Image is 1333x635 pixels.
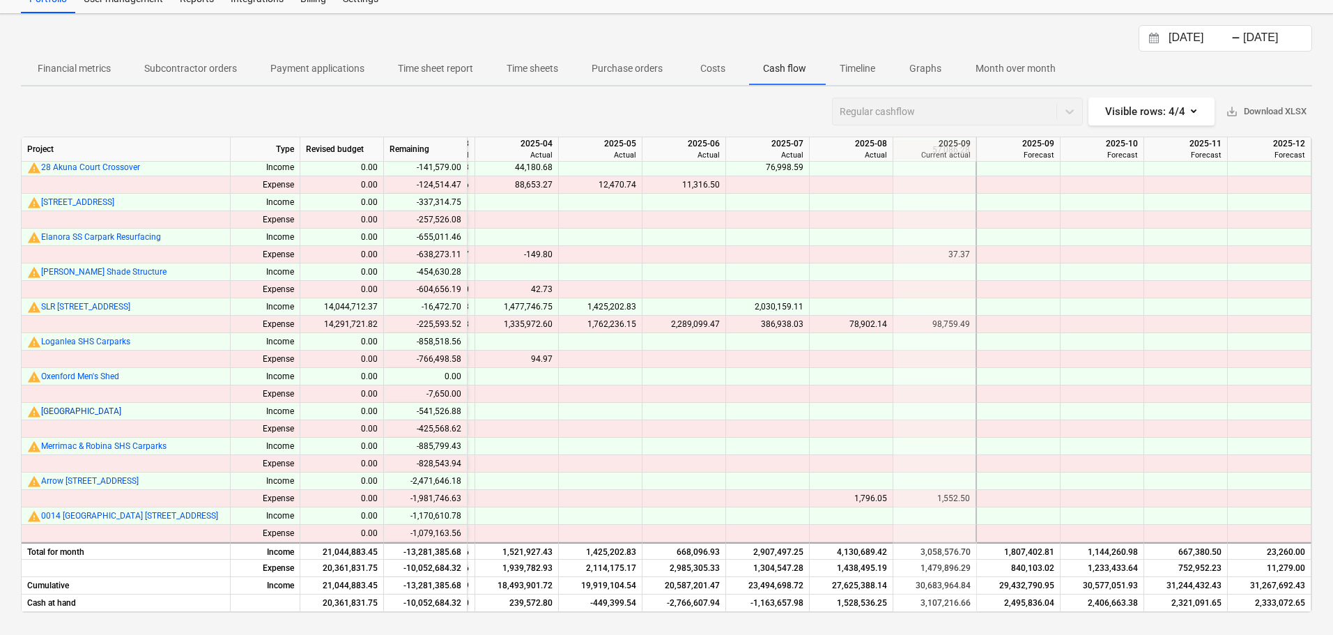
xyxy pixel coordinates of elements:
[1088,98,1215,125] button: Visible rows:4/4
[648,150,720,160] div: Actual
[648,316,720,333] div: 2,289,099.47
[384,542,468,560] div: -13,281,385.68
[1142,31,1166,47] button: Interact with the calendar and add the check-in date for your trip.
[592,61,663,76] p: Purchase orders
[41,473,139,490] button: Arrow [STREET_ADDRESS]
[815,316,887,333] div: 78,902.14
[22,542,231,560] div: Total for month
[27,300,41,314] div: No current report available. Last report provided for 2025-05
[27,231,41,245] span: warning
[41,267,167,277] span: Ashmore SS Shade Structure
[300,333,384,351] div: 0.00
[231,473,300,490] div: Income
[300,595,384,612] div: 20,361,831.75
[1220,98,1312,125] button: Download XLSX
[815,560,887,577] div: 1,438,495.19
[481,246,553,263] div: -149.80
[384,577,468,595] div: -13,281,385.68
[1233,150,1305,160] div: Forecast
[384,176,468,194] div: -124,514.47
[815,490,887,507] div: 1,796.05
[384,333,468,351] div: -858,518.56
[27,266,41,280] div: Cashflow forecast not done
[231,211,300,229] div: Expense
[481,351,553,368] div: 94.97
[231,455,300,473] div: Expense
[300,351,384,368] div: 0.00
[27,196,41,210] div: Cashflow forecast not done
[976,61,1056,76] p: Month over month
[27,405,41,419] span: warning
[983,137,1054,150] div: 2025-09
[41,162,140,172] span: 28 Akuna Court Crossover
[300,385,384,403] div: 0.00
[1150,137,1222,150] div: 2025-11
[481,281,553,298] div: 42.73
[384,211,468,229] div: -257,526.08
[231,351,300,368] div: Expense
[231,542,300,560] div: Income
[231,316,300,333] div: Expense
[27,440,41,454] span: warning
[384,473,468,490] div: -2,471,646.18
[815,577,887,595] div: 27,625,388.14
[384,281,468,298] div: -604,656.19
[27,161,41,175] span: warning
[27,161,41,175] div: Cashflow forecast not done
[815,544,887,561] div: 4,130,689.42
[384,137,468,162] div: Remaining
[384,368,468,385] div: 0.00
[384,525,468,542] div: -1,079,163.56
[300,159,384,176] div: 0.00
[564,316,636,333] div: 1,762,236.15
[231,525,300,542] div: Expense
[384,438,468,455] div: -885,799.43
[899,316,970,333] div: 98,759.49
[481,150,553,160] div: Actual
[27,335,41,349] span: warning
[384,246,468,263] div: -638,273.11
[732,150,803,160] div: Actual
[231,281,300,298] div: Expense
[564,298,636,316] div: 1,425,202.83
[983,150,1054,160] div: Forecast
[27,510,41,523] div: Cashflow forecast not done
[231,438,300,455] div: Income
[1066,560,1138,577] div: 1,233,433.64
[41,333,130,351] button: Loganlea SHS Carparks
[27,405,41,419] div: Cashflow forecast not done
[1166,29,1237,48] input: Start Date
[231,333,300,351] div: Income
[648,560,720,577] div: 2,985,305.33
[732,577,803,595] div: 23,494,698.72
[648,544,720,561] div: 668,096.93
[564,560,636,577] div: 2,114,175.17
[384,490,468,507] div: -1,981,746.63
[41,406,121,416] span: Hillview SS Carpark
[22,595,231,612] div: Cash at hand
[983,560,1054,577] div: 840,103.02
[398,61,473,76] p: Time sheet report
[732,298,803,316] div: 2,030,159.11
[27,196,41,210] span: warning
[899,137,971,150] div: 2025-09
[899,246,970,263] div: 37.37
[384,351,468,368] div: -766,498.58
[481,560,553,577] div: 1,939,782.93
[41,507,218,525] button: 0014 [GEOGRAPHIC_DATA] [STREET_ADDRESS]
[1233,560,1305,577] div: 11,279.00
[270,61,364,76] p: Payment applications
[1240,29,1311,48] input: End Date
[564,544,636,561] div: 1,425,202.83
[1066,544,1138,561] div: 1,144,260.98
[231,490,300,507] div: Expense
[27,335,41,349] div: Cashflow forecast not done
[648,176,720,194] div: 11,316.50
[27,475,41,489] span: warning
[41,197,114,207] span: 10 Silstone Place
[763,61,806,76] p: Cash flow
[300,281,384,298] div: 0.00
[899,490,970,507] div: 1,552.50
[41,441,167,451] span: Merrimac & Robina SHS Carparks
[300,507,384,525] div: 0.00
